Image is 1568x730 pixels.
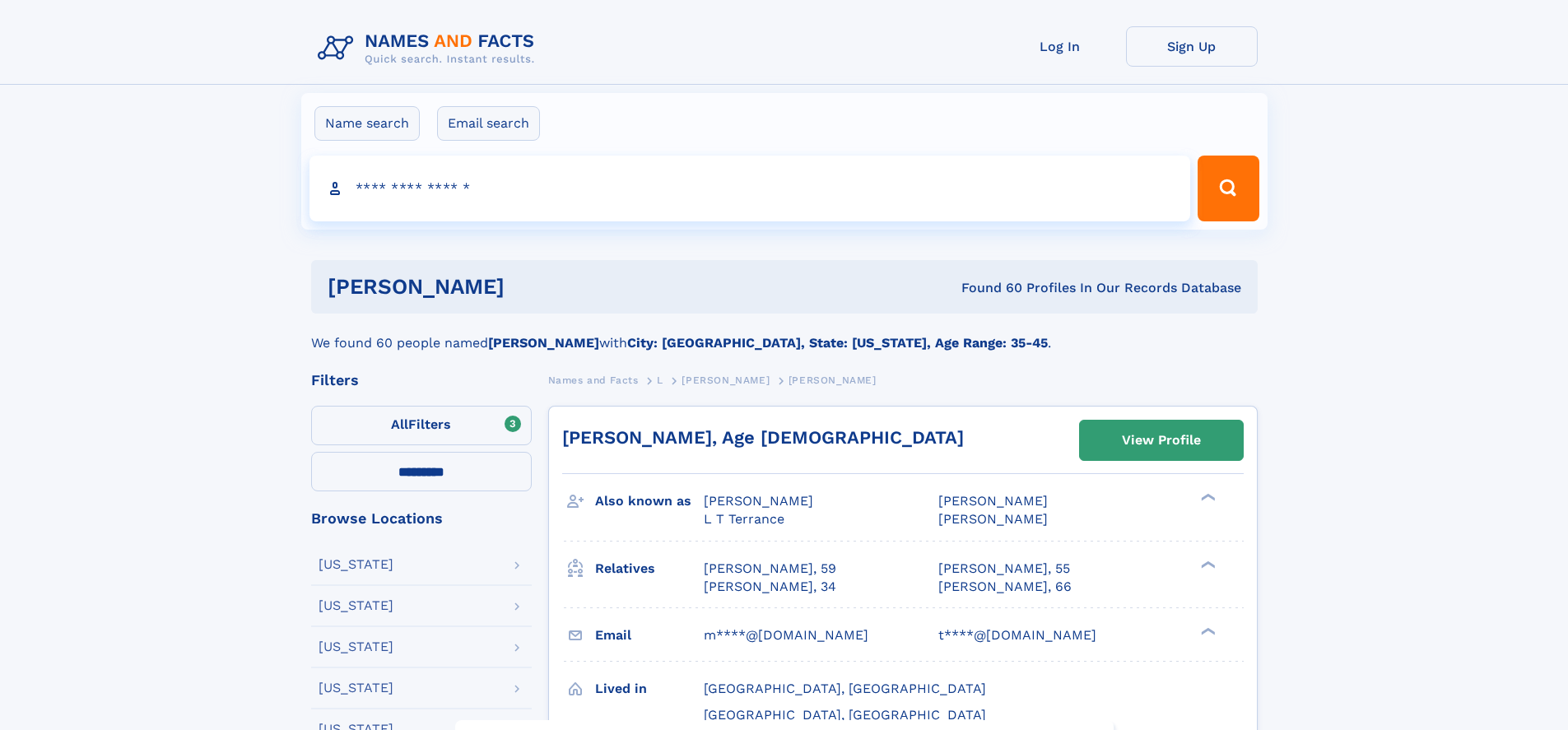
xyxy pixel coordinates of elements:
[548,370,639,390] a: Names and Facts
[994,26,1126,67] a: Log In
[311,314,1258,353] div: We found 60 people named with .
[1197,559,1217,570] div: ❯
[657,374,663,386] span: L
[938,493,1048,509] span: [PERSON_NAME]
[391,416,408,432] span: All
[328,277,733,297] h1: [PERSON_NAME]
[704,493,813,509] span: [PERSON_NAME]
[682,370,770,390] a: [PERSON_NAME]
[319,599,393,612] div: [US_STATE]
[595,621,704,649] h3: Email
[938,511,1048,527] span: [PERSON_NAME]
[789,374,877,386] span: [PERSON_NAME]
[627,335,1048,351] b: City: [GEOGRAPHIC_DATA], State: [US_STATE], Age Range: 35-45
[319,681,393,695] div: [US_STATE]
[704,707,986,723] span: [GEOGRAPHIC_DATA], [GEOGRAPHIC_DATA]
[1197,492,1217,503] div: ❯
[314,106,420,141] label: Name search
[437,106,540,141] label: Email search
[1080,421,1243,460] a: View Profile
[562,427,964,448] a: [PERSON_NAME], Age [DEMOGRAPHIC_DATA]
[595,487,704,515] h3: Also known as
[704,560,836,578] a: [PERSON_NAME], 59
[1122,421,1201,459] div: View Profile
[595,675,704,703] h3: Lived in
[1197,625,1217,636] div: ❯
[1126,26,1258,67] a: Sign Up
[704,511,784,527] span: L T Terrance
[309,156,1191,221] input: search input
[595,555,704,583] h3: Relatives
[682,374,770,386] span: [PERSON_NAME]
[311,511,532,526] div: Browse Locations
[319,558,393,571] div: [US_STATE]
[311,373,532,388] div: Filters
[657,370,663,390] a: L
[938,578,1072,596] a: [PERSON_NAME], 66
[704,681,986,696] span: [GEOGRAPHIC_DATA], [GEOGRAPHIC_DATA]
[488,335,599,351] b: [PERSON_NAME]
[319,640,393,653] div: [US_STATE]
[704,578,836,596] a: [PERSON_NAME], 34
[1198,156,1259,221] button: Search Button
[733,279,1241,297] div: Found 60 Profiles In Our Records Database
[311,406,532,445] label: Filters
[311,26,548,71] img: Logo Names and Facts
[938,560,1070,578] a: [PERSON_NAME], 55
